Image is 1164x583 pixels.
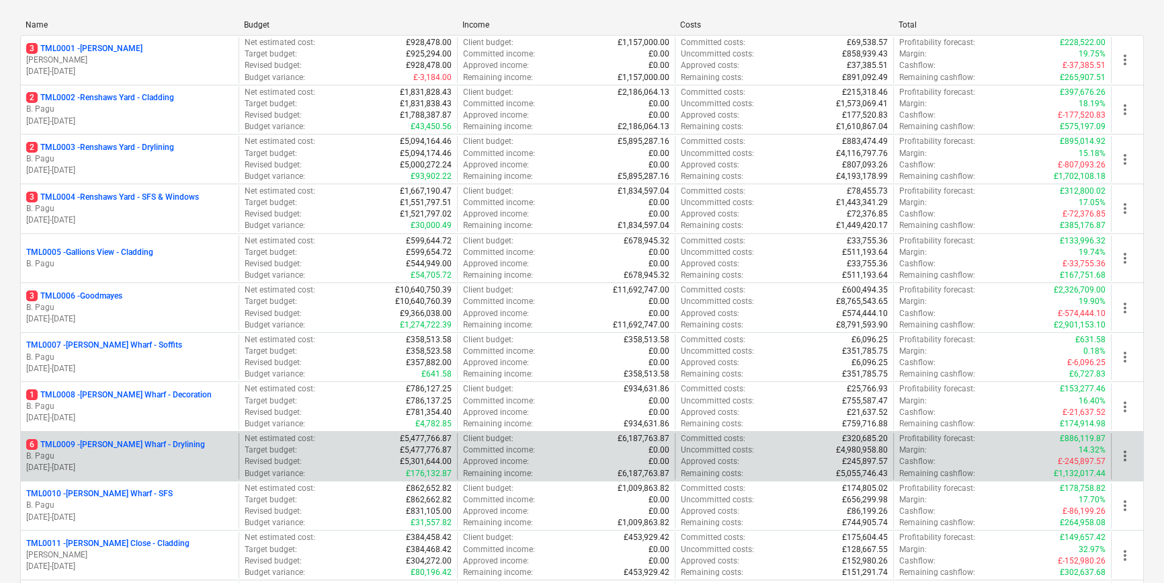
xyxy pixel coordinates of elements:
[899,296,927,307] p: Margin :
[406,258,452,270] p: £544,949.00
[26,290,38,301] span: 3
[681,235,745,247] p: Committed costs :
[462,20,670,30] div: Income
[245,308,302,319] p: Revised budget :
[463,319,533,331] p: Remaining income :
[244,20,452,30] div: Budget
[26,389,212,401] p: TML0008 - [PERSON_NAME] Wharf - Decoration
[618,87,669,98] p: £2,186,064.13
[681,48,754,60] p: Uncommitted costs :
[245,60,302,71] p: Revised budget :
[899,87,975,98] p: Profitability forecast :
[899,171,975,182] p: Remaining cashflow :
[245,258,302,270] p: Revised budget :
[245,346,297,357] p: Target budget :
[681,72,743,83] p: Remaining costs :
[26,215,233,226] p: [DATE] - [DATE]
[1117,399,1133,415] span: more_vert
[26,142,174,153] p: TML0003 - Renshaws Yard - Drylining
[26,203,233,215] p: B. Pagu
[618,121,669,132] p: £2,186,064.13
[463,110,529,121] p: Approved income :
[681,60,739,71] p: Approved costs :
[245,208,302,220] p: Revised budget :
[842,159,888,171] p: £807,093.26
[618,136,669,147] p: £5,895,287.16
[245,87,315,98] p: Net estimated cost :
[245,395,297,407] p: Target budget :
[463,296,535,307] p: Committed income :
[1060,136,1106,147] p: £895,014.92
[1117,498,1133,514] span: more_vert
[836,98,888,110] p: £1,573,069.41
[26,439,205,451] p: TML0009 - [PERSON_NAME] Wharf - Drylining
[26,439,233,473] div: 6TML0009 -[PERSON_NAME] Wharf - DryliningB. Pagu[DATE]-[DATE]
[681,284,745,296] p: Committed costs :
[411,171,452,182] p: £93,902.22
[406,395,452,407] p: £786,137.25
[1079,247,1106,258] p: 19.74%
[624,334,669,346] p: £358,513.58
[1079,148,1106,159] p: 15.18%
[245,121,305,132] p: Budget variance :
[26,488,233,522] div: TML0010 -[PERSON_NAME] Wharf - SFSB. Pagu[DATE]-[DATE]
[1079,296,1106,307] p: 19.90%
[411,121,452,132] p: £43,450.56
[899,346,927,357] p: Margin :
[899,208,936,220] p: Cashflow :
[245,284,315,296] p: Net estimated cost :
[245,334,315,346] p: Net estimated cost :
[649,60,669,71] p: £0.00
[681,296,754,307] p: Uncommitted costs :
[26,92,233,126] div: 2TML0002 -Renshaws Yard - CladdingB. Pagu[DATE]-[DATE]
[26,302,233,313] p: B. Pagu
[1054,284,1106,296] p: £2,326,709.00
[842,270,888,281] p: £511,193.64
[681,37,745,48] p: Committed costs :
[26,363,233,375] p: [DATE] - [DATE]
[681,319,743,331] p: Remaining costs :
[1060,235,1106,247] p: £133,996.32
[681,197,754,208] p: Uncommitted costs :
[836,296,888,307] p: £8,765,543.65
[245,270,305,281] p: Budget variance :
[899,37,975,48] p: Profitability forecast :
[842,368,888,380] p: £351,785.75
[649,48,669,60] p: £0.00
[463,235,513,247] p: Client budget :
[463,148,535,159] p: Committed income :
[1058,110,1106,121] p: £-177,520.83
[842,48,888,60] p: £858,939.43
[618,37,669,48] p: £1,157,000.00
[245,357,302,368] p: Revised budget :
[26,488,173,500] p: TML0010 - [PERSON_NAME] Wharf - SFS
[406,37,452,48] p: £928,478.00
[463,197,535,208] p: Committed income :
[463,159,529,171] p: Approved income :
[26,153,233,165] p: B. Pagu
[899,235,975,247] p: Profitability forecast :
[26,451,233,462] p: B. Pagu
[400,186,452,197] p: £1,667,190.47
[463,247,535,258] p: Committed income :
[842,346,888,357] p: £351,785.75
[1117,349,1133,365] span: more_vert
[1060,270,1106,281] p: £167,751.68
[245,159,302,171] p: Revised budget :
[1054,171,1106,182] p: £1,702,108.18
[618,72,669,83] p: £1,157,000.00
[624,270,669,281] p: £678,945.32
[463,208,529,220] p: Approved income :
[400,208,452,220] p: £1,521,797.02
[406,235,452,247] p: £599,644.72
[842,87,888,98] p: £215,318.46
[463,220,533,231] p: Remaining income :
[681,186,745,197] p: Committed costs :
[463,98,535,110] p: Committed income :
[26,538,190,549] p: TML0011 - [PERSON_NAME] Close - Cladding
[1063,258,1106,270] p: £-33,755.36
[681,383,745,395] p: Committed costs :
[463,270,533,281] p: Remaining income :
[613,319,669,331] p: £11,692,747.00
[681,159,739,171] p: Approved costs :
